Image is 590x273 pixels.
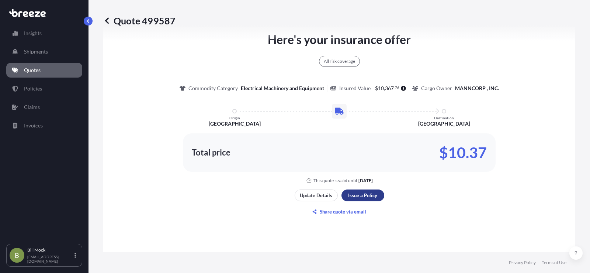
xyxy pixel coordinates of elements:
[418,120,470,127] p: [GEOGRAPHIC_DATA]
[348,192,377,199] p: Issue a Policy
[295,206,384,218] button: Share quote via email
[395,86,399,89] span: 76
[295,190,338,201] button: Update Details
[192,149,230,156] p: Total price
[6,118,82,133] a: Invoices
[27,247,73,253] p: Bill Mock
[434,116,454,120] p: Destination
[6,63,82,78] a: Quotes
[341,190,384,201] button: Issue a Policy
[24,48,48,55] p: Shipments
[509,260,536,266] a: Privacy Policy
[24,122,43,129] p: Invoices
[394,86,395,89] span: .
[24,30,42,37] p: Insights
[320,208,366,215] p: Share quote via email
[15,252,19,259] span: B
[542,260,566,266] a: Terms of Use
[421,85,452,92] p: Cargo Owner
[6,100,82,115] a: Claims
[27,255,73,263] p: [EMAIL_ADDRESS][DOMAIN_NAME]
[241,85,324,92] p: Electrical Machinery and Equipment
[455,85,499,92] p: MANNCORP , INC.
[378,86,384,91] span: 10
[375,86,378,91] span: $
[103,15,176,27] p: Quote 499587
[188,85,238,92] p: Commodity Category
[439,147,487,158] p: $10.37
[6,26,82,41] a: Insights
[209,120,261,127] p: [GEOGRAPHIC_DATA]
[229,116,240,120] p: Origin
[24,103,40,111] p: Claims
[6,81,82,96] a: Policies
[384,86,385,91] span: ,
[300,192,332,199] p: Update Details
[339,85,371,92] p: Insured Value
[358,178,373,184] p: [DATE]
[313,178,357,184] p: This quote is valid until
[385,86,394,91] span: 367
[24,66,41,74] p: Quotes
[319,56,360,67] div: All risk coverage
[24,85,42,92] p: Policies
[6,44,82,59] a: Shipments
